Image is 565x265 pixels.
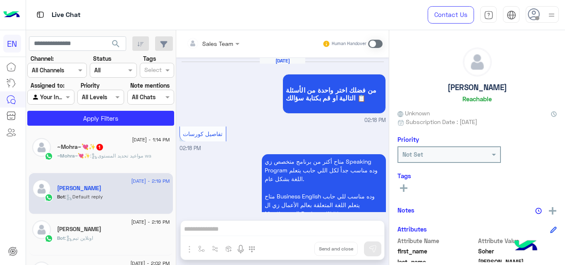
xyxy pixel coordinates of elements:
span: [DATE] - 2:19 PM [131,177,170,185]
h5: ~Mohra~💘✨ [57,143,104,150]
span: 1 [96,144,103,150]
span: Soher [478,247,557,255]
span: Attribute Value [478,236,557,245]
small: Human Handover [332,41,366,47]
span: Bot [57,193,65,200]
span: first_name [397,247,476,255]
span: : اونلاين تيم [65,235,93,241]
img: add [549,207,556,215]
span: : Default reply [65,193,103,200]
div: EN [3,35,21,53]
h5: [PERSON_NAME] [448,83,507,92]
img: defaultAdmin.png [32,138,51,157]
h5: Huda Hassan [57,226,101,233]
button: search [106,36,126,54]
img: WhatsApp [45,152,53,160]
span: تفاصيل كورسات [183,130,223,137]
img: defaultAdmin.png [463,48,491,76]
img: profile [546,10,557,20]
img: tab [35,10,45,20]
label: Status [93,54,111,63]
span: Attribute Name [397,236,476,245]
span: [DATE] - 2:16 PM [131,218,170,226]
span: 02:18 PM [180,145,201,151]
span: Unknown [397,109,430,117]
span: search [111,39,121,49]
span: من فضلك اختر واحدة من الأسئلة التالية او قم بكتابة سؤالك 📋 [286,86,383,102]
label: Tags [143,54,156,63]
img: hulul-logo.png [511,232,540,261]
img: WhatsApp [45,193,53,202]
img: WhatsApp [45,234,53,243]
h6: Attributes [397,225,427,233]
span: [DATE] - 1:14 PM [132,136,170,143]
span: : مواعيد تحديد المستوى wa [90,153,151,159]
button: Send and close [314,242,358,256]
label: Priority [81,81,100,90]
h6: Reachable [462,95,492,103]
span: ~Mohra~💘✨ [57,153,90,159]
img: tab [507,10,516,20]
label: Assigned to: [31,81,65,90]
img: Logo [3,6,20,24]
h6: Tags [397,172,557,179]
label: Note mentions [130,81,170,90]
img: notes [535,208,542,214]
span: Bot [57,235,65,241]
h6: Priority [397,136,419,143]
p: Live Chat [52,10,81,21]
h6: [DATE] [260,58,305,64]
span: Subscription Date : [DATE] [406,117,477,126]
img: defaultAdmin.png [32,220,51,239]
img: defaultAdmin.png [32,179,51,198]
div: Select [143,65,162,76]
h5: Soher Ahmed [57,185,101,192]
h6: Notes [397,206,414,214]
a: Contact Us [428,6,474,24]
button: Apply Filters [27,111,174,126]
label: Channel: [31,54,54,63]
a: tab [480,6,497,24]
span: 02:18 PM [364,117,386,124]
img: tab [484,10,493,20]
